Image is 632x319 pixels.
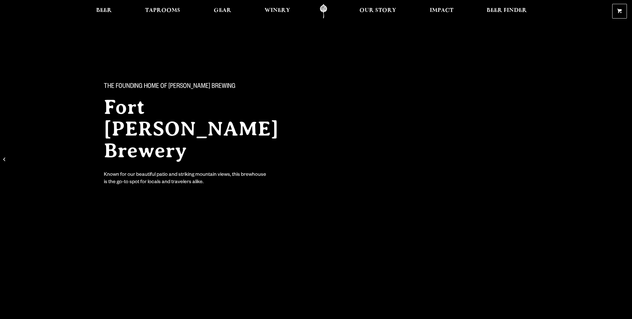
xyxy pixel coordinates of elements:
[355,4,400,19] a: Our Story
[210,4,235,19] a: Gear
[141,4,184,19] a: Taprooms
[359,8,396,13] span: Our Story
[487,8,527,13] span: Beer Finder
[265,8,290,13] span: Winery
[260,4,294,19] a: Winery
[312,4,335,19] a: Odell Home
[96,8,112,13] span: Beer
[482,4,531,19] a: Beer Finder
[104,83,235,91] span: The Founding Home of [PERSON_NAME] Brewing
[104,172,267,186] div: Known for our beautiful patio and striking mountain views, this brewhouse is the go-to spot for l...
[214,8,231,13] span: Gear
[426,4,458,19] a: Impact
[92,4,116,19] a: Beer
[145,8,180,13] span: Taprooms
[430,8,453,13] span: Impact
[104,96,303,161] h2: Fort [PERSON_NAME] Brewery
